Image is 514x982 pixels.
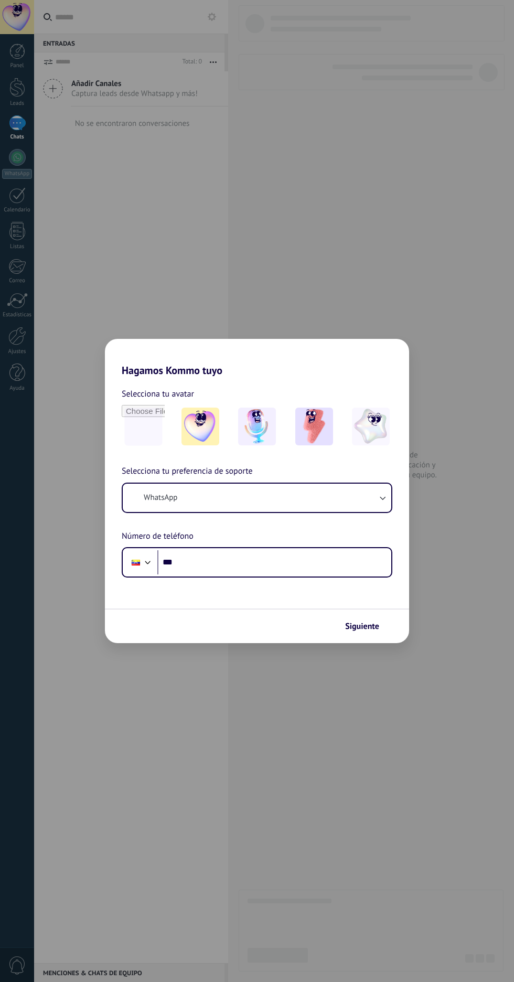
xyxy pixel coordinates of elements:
[144,493,177,503] span: WhatsApp
[105,339,409,377] h2: Hagamos Kommo tuyo
[345,623,379,630] span: Siguiente
[122,387,194,401] span: Selecciona tu avatar
[126,551,146,573] div: Venezuela: + 58
[123,484,391,512] button: WhatsApp
[122,465,253,478] span: Selecciona tu preferencia de soporte
[352,408,390,445] img: -4.jpeg
[295,408,333,445] img: -3.jpeg
[238,408,276,445] img: -2.jpeg
[122,530,194,543] span: Número de teléfono
[181,408,219,445] img: -1.jpeg
[340,617,393,635] button: Siguiente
